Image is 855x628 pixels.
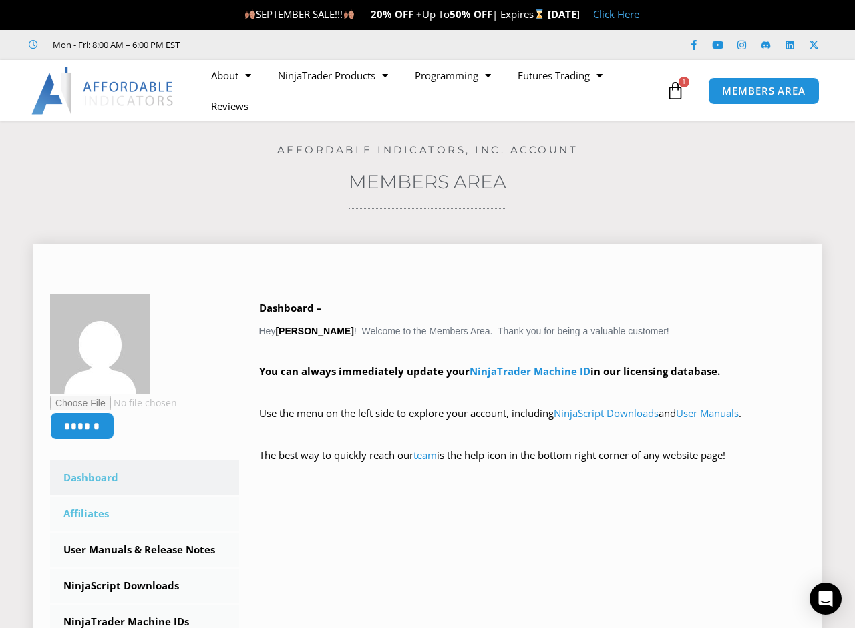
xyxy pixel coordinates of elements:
a: Dashboard [50,460,239,495]
nav: Menu [198,60,663,121]
strong: [PERSON_NAME] [275,326,353,336]
a: NinjaTrader Machine ID [470,364,590,378]
span: 1 [679,77,689,87]
img: 🍂 [344,9,354,19]
strong: You can always immediately update your in our licensing database. [259,364,720,378]
a: Affordable Indicators, Inc. Account [277,143,578,156]
span: SEPTEMBER SALE!!! Up To | Expires [244,7,547,21]
img: 306a39d853fe7ca0a83b64c3a9ab38c2617219f6aea081d20322e8e32295346b [50,294,150,394]
a: User Manuals & Release Notes [50,533,239,567]
span: Mon - Fri: 8:00 AM – 6:00 PM EST [49,37,180,53]
img: ⌛ [534,9,544,19]
img: 🍂 [245,9,255,19]
a: About [198,60,265,91]
a: Click Here [593,7,639,21]
a: Members Area [349,170,506,193]
strong: 50% OFF [450,7,492,21]
a: Reviews [198,91,262,121]
iframe: Customer reviews powered by Trustpilot [198,38,399,51]
span: MEMBERS AREA [722,86,806,96]
p: Use the menu on the left side to explore your account, including and . [259,404,806,442]
a: Affiliates [50,497,239,531]
a: NinjaTrader Products [265,60,401,91]
div: Open Intercom Messenger [810,583,842,615]
a: 1 [646,71,705,110]
a: Futures Trading [504,60,616,91]
strong: 20% OFF + [371,7,422,21]
a: NinjaScript Downloads [50,569,239,603]
img: LogoAI | Affordable Indicators – NinjaTrader [31,67,175,115]
a: team [413,448,437,462]
b: Dashboard – [259,301,322,314]
a: MEMBERS AREA [708,77,820,105]
a: NinjaScript Downloads [554,406,659,420]
div: Hey ! Welcome to the Members Area. Thank you for being a valuable customer! [259,299,806,484]
a: User Manuals [676,406,739,420]
p: The best way to quickly reach our is the help icon in the bottom right corner of any website page! [259,446,806,484]
strong: [DATE] [548,7,580,21]
a: Programming [401,60,504,91]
